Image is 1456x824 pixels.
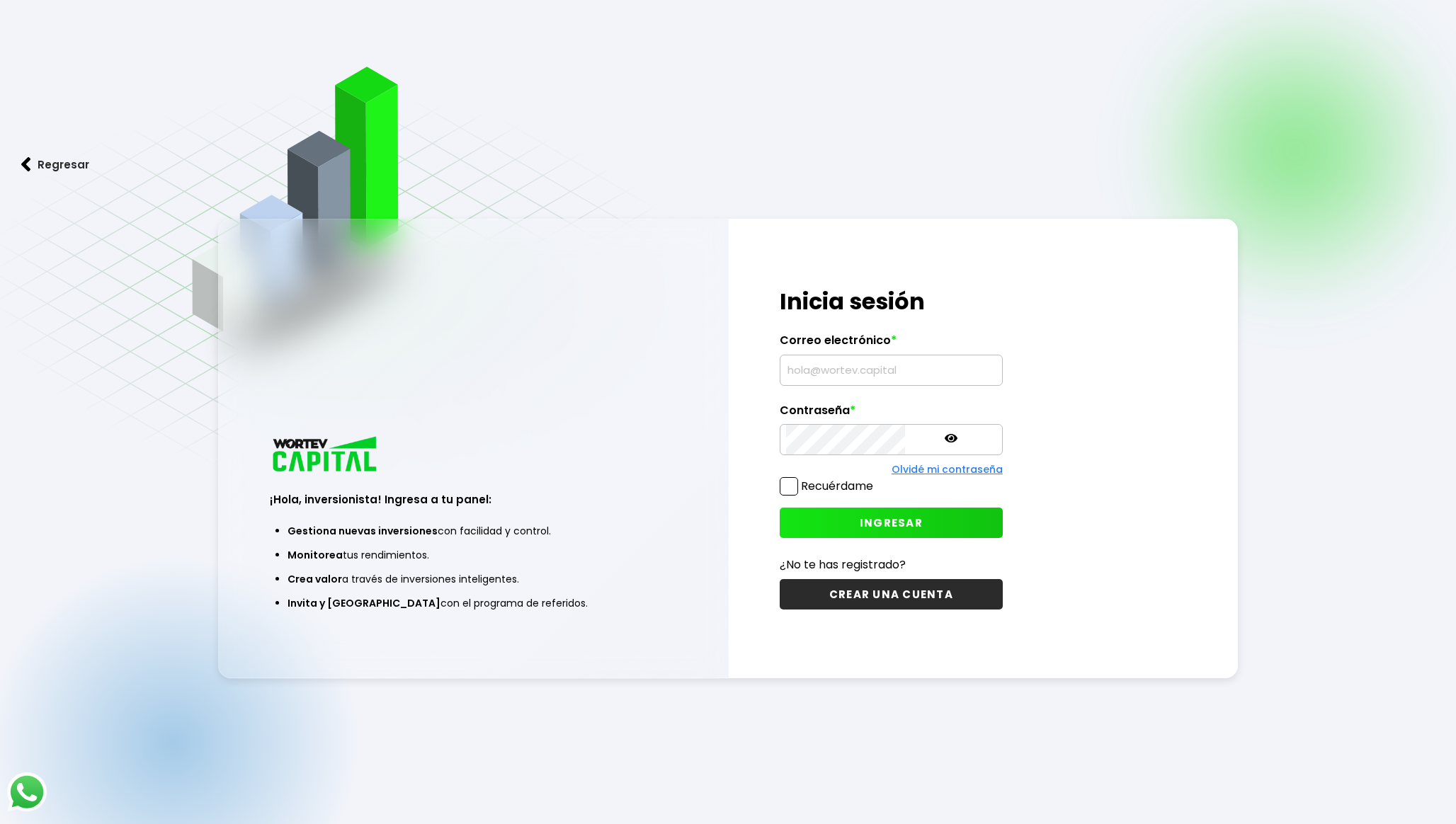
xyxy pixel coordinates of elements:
li: con el programa de referidos. [288,591,659,615]
label: Correo electrónico [780,333,1003,355]
h1: Inicia sesión [780,285,1003,319]
label: Contraseña [780,404,1003,425]
a: Olvidé mi contraseña [892,462,1003,476]
img: logo_wortev_capital [270,435,382,476]
span: Crea valor [288,572,342,586]
li: a través de inversiones inteligentes. [288,567,659,591]
span: Gestiona nuevas inversiones [288,524,438,538]
img: logos_whatsapp-icon.242b2217.svg [7,772,47,812]
span: Invita y [GEOGRAPHIC_DATA] [288,596,440,610]
label: Recuérdame [801,478,873,494]
button: INGRESAR [780,508,1003,538]
li: con facilidad y control. [288,519,659,543]
button: CREAR UNA CUENTA [780,579,1003,610]
h3: ¡Hola, inversionista! Ingresa a tu panel: [270,491,677,508]
li: tus rendimientos. [288,543,659,567]
p: ¿No te has registrado? [780,556,1003,573]
span: INGRESAR [860,515,923,530]
a: ¿No te has registrado?CREAR UNA CUENTA [780,556,1003,610]
input: hola@wortev.capital [786,355,996,385]
img: flecha izquierda [21,157,31,172]
span: Monitorea [288,548,343,562]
